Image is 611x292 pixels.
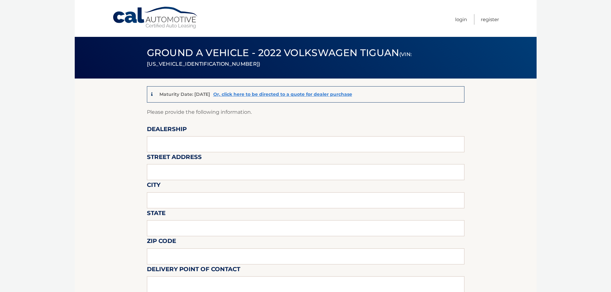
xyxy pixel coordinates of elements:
[147,47,412,68] span: Ground a Vehicle - 2022 Volkswagen Tiguan
[147,236,176,248] label: Zip Code
[147,180,160,192] label: City
[147,208,165,220] label: State
[159,91,210,97] p: Maturity Date: [DATE]
[147,108,464,117] p: Please provide the following information.
[213,91,352,97] a: Or, click here to be directed to a quote for dealer purchase
[481,14,499,25] a: Register
[147,124,187,136] label: Dealership
[147,264,240,276] label: Delivery Point of Contact
[455,14,467,25] a: Login
[147,152,202,164] label: Street Address
[112,6,199,29] a: Cal Automotive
